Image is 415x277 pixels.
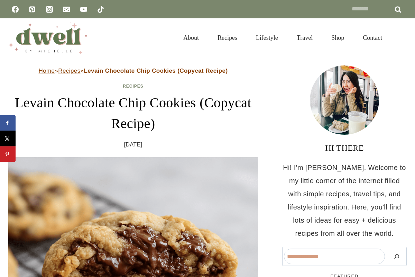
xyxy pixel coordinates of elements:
[287,26,322,50] a: Travel
[388,249,405,264] button: Search
[58,68,80,74] a: Recipes
[174,26,391,50] nav: Primary Navigation
[8,92,258,134] h1: Levain Chocolate Chip Cookies (Copycat Recipe)
[39,68,55,74] a: Home
[174,26,208,50] a: About
[123,84,144,89] a: Recipes
[8,2,22,16] a: Facebook
[39,68,228,74] span: » »
[8,22,88,54] img: DWELL by michelle
[59,2,73,16] a: Email
[43,2,56,16] a: Instagram
[322,26,353,50] a: Shop
[124,140,142,150] time: [DATE]
[282,161,407,240] p: Hi! I'm [PERSON_NAME]. Welcome to my little corner of the internet filled with simple recipes, tr...
[395,32,407,44] button: View Search Form
[77,2,91,16] a: YouTube
[94,2,108,16] a: TikTok
[84,68,228,74] strong: Levain Chocolate Chip Cookies (Copycat Recipe)
[208,26,247,50] a: Recipes
[353,26,391,50] a: Contact
[247,26,287,50] a: Lifestyle
[282,142,407,154] h3: HI THERE
[25,2,39,16] a: Pinterest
